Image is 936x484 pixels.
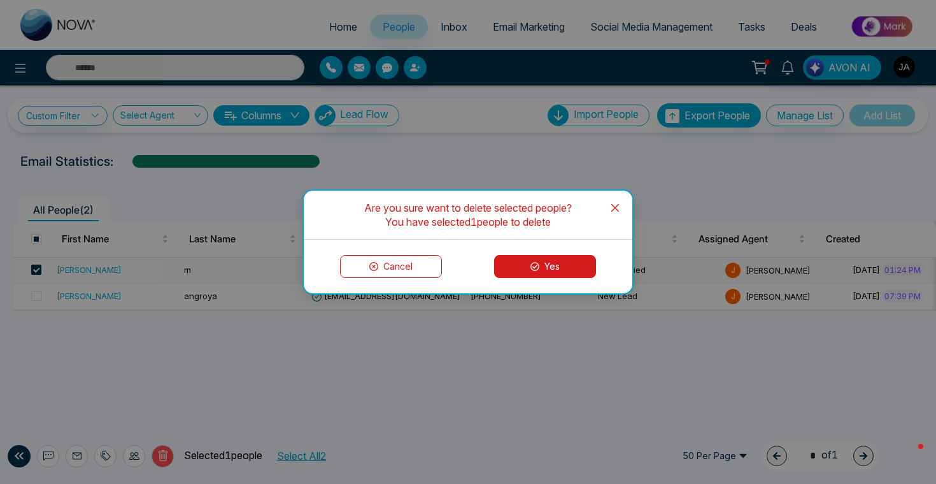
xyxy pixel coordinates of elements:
span: close [610,203,620,213]
button: Close [598,191,632,225]
button: Cancel [340,255,442,278]
div: Are you sure want to delete selected people? You have selected 1 people to delete [329,201,607,229]
iframe: Intercom live chat [893,441,923,471]
button: Yes [494,255,596,278]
